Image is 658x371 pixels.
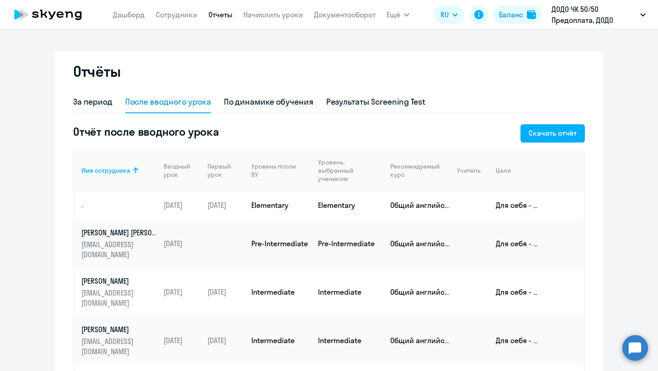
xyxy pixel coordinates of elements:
div: Первый урок [207,162,237,179]
div: Результаты Screening Test [326,96,426,108]
div: Уровень, выбранный учеником [318,158,377,183]
div: Учитель [457,166,481,175]
div: Вводный урок [164,162,200,179]
p: Общий английский [390,287,450,297]
div: Цели [496,166,577,175]
p: [EMAIL_ADDRESS][DOMAIN_NAME] [81,336,156,356]
p: [DATE] [164,200,200,210]
h2: Отчёты [73,62,121,80]
td: Pre-Intermediate [311,219,383,268]
p: Общий английский [390,238,450,249]
a: Сотрудники [156,10,197,19]
a: [PERSON_NAME][EMAIL_ADDRESS][DOMAIN_NAME] [81,324,156,356]
p: Общий английский [390,200,450,210]
a: Начислить уроки [244,10,303,19]
div: Уровень после ВУ [251,162,302,179]
p: [DATE] [207,287,244,297]
a: Дашборд [113,10,145,19]
div: Рекомендуемый курс [390,162,442,179]
p: [PERSON_NAME] [81,276,156,286]
button: Скачать отчёт [520,124,585,143]
p: [DATE] [164,287,200,297]
td: Intermediate [311,268,383,316]
td: Intermediate [244,316,311,365]
p: ДОДО ЧК 50/50 Предоплата, ДОДО ФРАНЧАЙЗИНГ, ООО [552,4,637,26]
p: Для себя - Фильмы и сериалы в оригинале, понимать тексты и смысл любимых песен; Путешествия - Общ... [496,287,539,297]
img: balance [527,10,536,19]
a: - [81,199,156,211]
button: RU [434,5,464,24]
p: [DATE] [164,238,200,249]
p: [PERSON_NAME] [81,324,156,334]
p: [EMAIL_ADDRESS][DOMAIN_NAME] [81,239,156,260]
p: Для себя - Фильмы и сериалы в оригинале, понимать тексты и смысл любимых песен; Для себя - самора... [496,200,539,210]
div: После вводного урока [125,96,211,108]
div: За период [73,96,112,108]
div: Первый урок [207,162,244,179]
div: Баланс [499,9,523,20]
p: - [81,201,156,211]
h5: Отчёт после вводного урока [73,124,219,139]
button: Балансbalance [493,5,541,24]
td: Elementary [311,191,383,219]
button: ДОДО ЧК 50/50 Предоплата, ДОДО ФРАНЧАЙЗИНГ, ООО [547,4,650,26]
p: [DATE] [207,335,244,345]
a: Документооборот [314,10,376,19]
div: Вводный урок [164,162,194,179]
div: Имя сотрудника [81,166,130,175]
div: Учитель [457,166,488,175]
td: Elementary [244,191,311,219]
a: [PERSON_NAME][EMAIL_ADDRESS][DOMAIN_NAME] [81,276,156,308]
a: [PERSON_NAME] [PERSON_NAME][EMAIL_ADDRESS][DOMAIN_NAME] [81,228,156,260]
div: Уровень после ВУ [251,162,311,179]
button: Ещё [387,5,409,24]
p: Общий английский [390,335,450,345]
div: Имя сотрудника [81,166,156,175]
span: Ещё [387,9,400,20]
p: [EMAIL_ADDRESS][DOMAIN_NAME] [81,288,156,308]
div: Скачать отчёт [529,127,577,138]
div: По динамике обучения [224,96,313,108]
span: RU [440,9,449,20]
td: Intermediate [244,268,311,316]
p: [PERSON_NAME] [PERSON_NAME] [81,228,156,238]
td: Intermediate [311,316,383,365]
p: [DATE] [164,335,200,345]
div: Цели [496,166,511,175]
a: Отчеты [208,10,233,19]
p: [DATE] [207,200,244,210]
p: Для себя - Фильмы и сериалы в оригинале, понимать тексты и смысл любимых песен; Для себя - самора... [496,238,539,249]
td: Pre-Intermediate [244,219,311,268]
p: Для себя - саморазвитие, чтобы быть образованным человеком; Для себя - Фильмы и сериалы в оригина... [496,335,539,345]
div: Уровень, выбранный учеником [318,158,383,183]
div: Рекомендуемый курс [390,162,450,179]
